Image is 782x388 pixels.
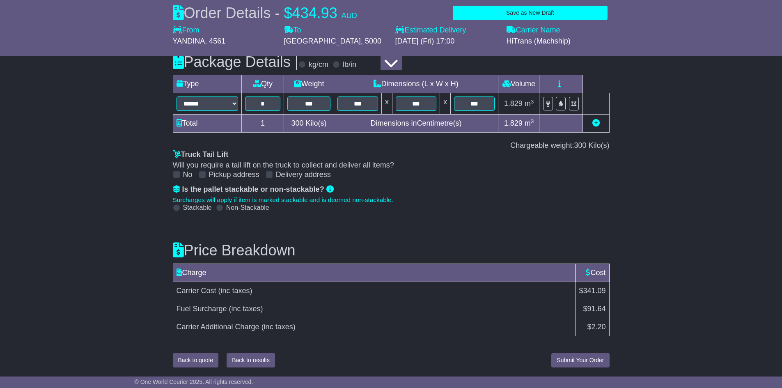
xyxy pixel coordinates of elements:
div: Order Details - [173,4,357,22]
span: 300 [291,119,304,127]
span: Is the pallet stackable or non-stackable? [182,185,324,193]
span: $341.09 [579,287,605,295]
div: Chargeable weight: Kilo(s) [173,141,610,150]
button: Submit Your Order [551,353,609,367]
td: Cost [576,264,609,282]
span: $2.20 [587,323,605,331]
span: YANDINA [173,37,205,45]
span: 434.93 [292,5,337,21]
button: Back to results [227,353,275,367]
sup: 3 [531,99,534,105]
span: 1.829 [504,99,523,108]
h3: Package Details | [173,54,299,70]
span: Carrier Additional Charge [177,323,259,331]
span: 1.829 [504,119,523,127]
a: Add new item [592,119,600,127]
button: Back to quote [173,353,219,367]
td: x [440,93,451,115]
td: Dimensions (L x W x H) [334,75,498,93]
span: © One World Courier 2025. All rights reserved. [135,379,253,385]
span: Submit Your Order [557,357,604,363]
span: (inc taxes) [261,323,296,331]
div: Will you require a tail lift on the truck to collect and deliver all items? [173,161,610,170]
label: Stackable [183,204,212,211]
td: 1 [241,115,284,133]
span: m [525,119,534,127]
td: Kilo(s) [284,115,334,133]
td: Type [173,75,241,93]
label: From [173,26,200,35]
span: 300 [574,141,586,149]
label: Non-Stackable [226,204,269,211]
sup: 3 [531,118,534,124]
div: [DATE] (Fri) 17:00 [395,37,498,46]
label: To [284,26,301,35]
div: Surcharges will apply if item is marked stackable and is deemed non-stackable. [173,196,610,204]
label: Delivery address [276,170,331,179]
span: [GEOGRAPHIC_DATA] [284,37,361,45]
span: , 5000 [361,37,381,45]
td: Dimensions in Centimetre(s) [334,115,498,133]
div: HiTrans (Machship) [507,37,610,46]
span: (inc taxes) [229,305,263,313]
span: Carrier Cost [177,287,216,295]
td: Volume [498,75,539,93]
label: No [183,170,193,179]
span: $ [284,5,292,21]
td: Weight [284,75,334,93]
span: $91.64 [583,305,605,313]
td: x [381,93,392,115]
button: Save as New Draft [453,6,607,20]
td: Qty [241,75,284,93]
label: Pickup address [209,170,259,179]
td: Charge [173,264,576,282]
span: Fuel Surcharge [177,305,227,313]
label: Estimated Delivery [395,26,498,35]
label: Truck Tail Lift [173,150,229,159]
label: Carrier Name [507,26,560,35]
span: AUD [342,11,357,20]
td: Total [173,115,241,133]
span: , 4561 [205,37,225,45]
span: m [525,99,534,108]
span: (inc taxes) [218,287,252,295]
h3: Price Breakdown [173,242,610,259]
